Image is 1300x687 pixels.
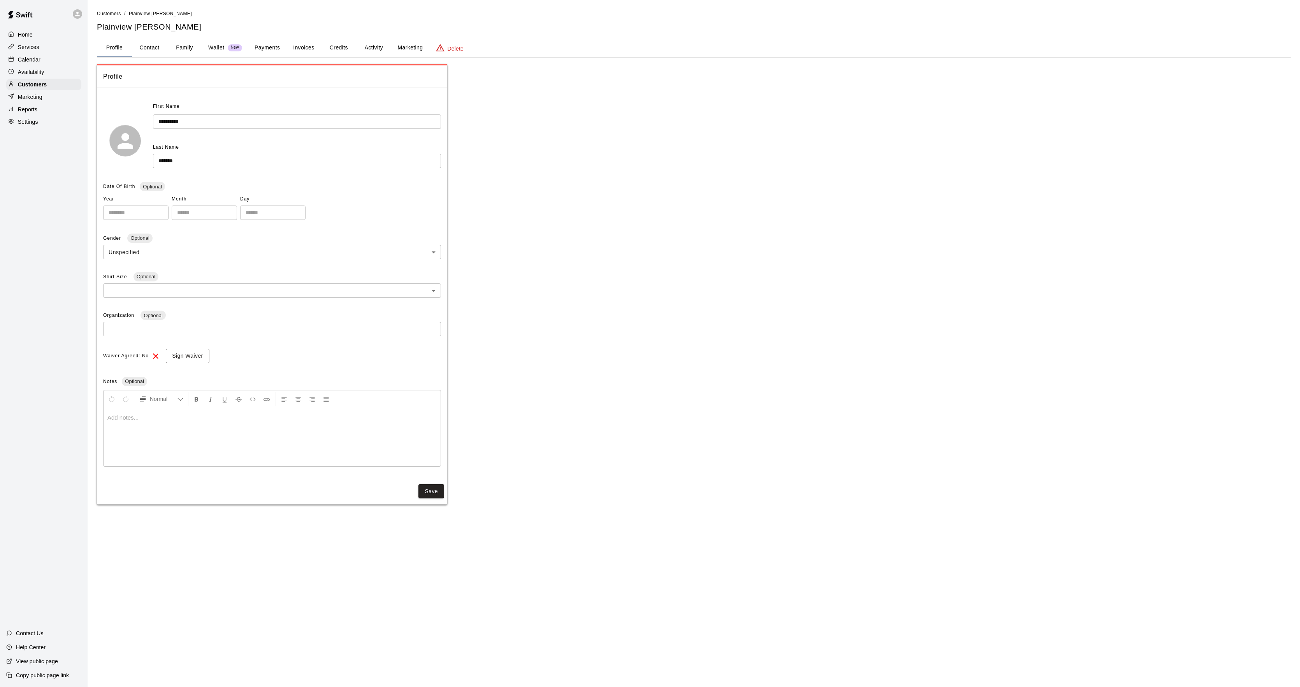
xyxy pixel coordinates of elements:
span: Optional [127,235,152,241]
button: Sign Waiver [166,349,209,363]
p: Marketing [18,93,42,101]
h5: Plainview [PERSON_NAME] [97,22,1291,32]
span: Gender [103,235,123,241]
span: Year [103,193,169,206]
span: Normal [150,395,177,403]
a: Customers [97,10,121,16]
a: Calendar [6,54,81,65]
button: Formatting Options [136,392,186,406]
a: Customers [6,79,81,90]
p: Home [18,31,33,39]
p: Settings [18,118,38,126]
button: Undo [105,392,118,406]
p: Calendar [18,56,40,63]
a: Availability [6,66,81,78]
span: Customers [97,11,121,16]
p: Customers [18,81,47,88]
span: Plainview [PERSON_NAME] [129,11,192,16]
button: Marketing [391,39,429,57]
button: Invoices [286,39,321,57]
a: Reports [6,104,81,115]
span: Last Name [153,144,179,150]
span: Month [172,193,237,206]
button: Contact [132,39,167,57]
button: Profile [97,39,132,57]
p: Availability [18,68,44,76]
span: Optional [141,313,165,318]
span: Organization [103,313,136,318]
span: Waiver Agreed: No [103,350,149,362]
button: Right Align [306,392,319,406]
span: Day [240,193,306,206]
button: Format Bold [190,392,203,406]
p: Services [18,43,39,51]
button: Family [167,39,202,57]
p: Delete [448,45,464,53]
button: Format Underline [218,392,231,406]
span: Optional [122,378,147,384]
span: New [228,45,242,50]
span: Date Of Birth [103,184,135,189]
button: Save [418,484,444,499]
a: Settings [6,116,81,128]
button: Format Italics [204,392,217,406]
a: Home [6,29,81,40]
span: First Name [153,100,180,113]
button: Insert Code [246,392,259,406]
button: Activity [356,39,391,57]
button: Format Strikethrough [232,392,245,406]
a: Services [6,41,81,53]
button: Justify Align [320,392,333,406]
span: Optional [140,184,165,190]
button: Center Align [292,392,305,406]
button: Payments [248,39,286,57]
li: / [124,9,126,18]
button: Left Align [278,392,291,406]
p: View public page [16,657,58,665]
button: Credits [321,39,356,57]
p: Copy public page link [16,671,69,679]
div: basic tabs example [97,39,1291,57]
p: Reports [18,105,37,113]
span: Optional [134,274,158,279]
span: Shirt Size [103,274,129,279]
p: Help Center [16,643,46,651]
div: Unspecified [103,245,441,259]
p: Contact Us [16,629,44,637]
p: Wallet [208,44,225,52]
button: Insert Link [260,392,273,406]
nav: breadcrumb [97,9,1291,18]
span: Profile [103,72,441,82]
span: Notes [103,379,117,384]
a: Marketing [6,91,81,103]
button: Redo [119,392,132,406]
